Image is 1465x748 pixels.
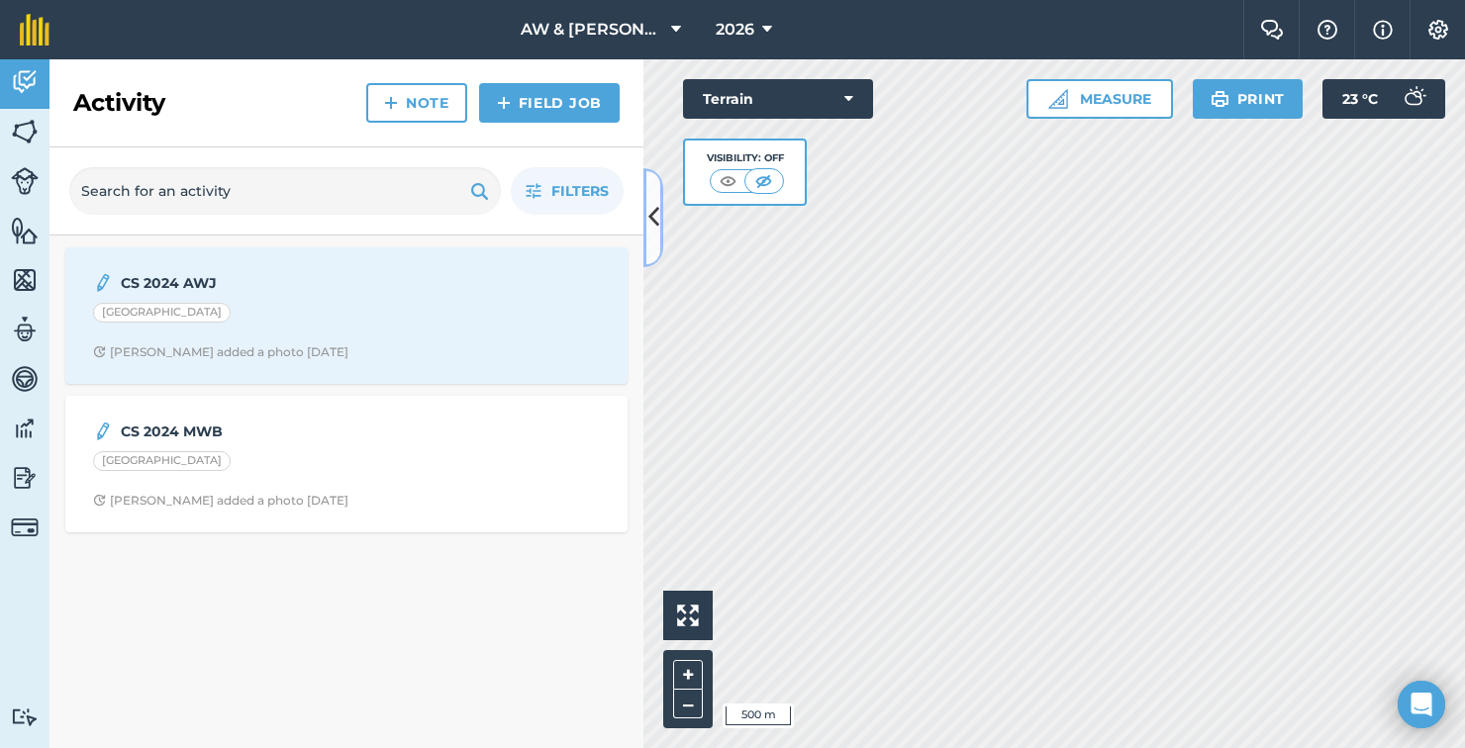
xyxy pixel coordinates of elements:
[11,414,39,443] img: svg+xml;base64,PD94bWwgdmVyc2lvbj0iMS4wIiBlbmNvZGluZz0idXRmLTgiPz4KPCEtLSBHZW5lcmF0b3I6IEFkb2JlIE...
[11,463,39,493] img: svg+xml;base64,PD94bWwgdmVyc2lvbj0iMS4wIiBlbmNvZGluZz0idXRmLTgiPz4KPCEtLSBHZW5lcmF0b3I6IEFkb2JlIE...
[11,265,39,295] img: svg+xml;base64,PHN2ZyB4bWxucz0iaHR0cDovL3d3dy53My5vcmcvMjAwMC9zdmciIHdpZHRoPSI1NiIgaGVpZ2h0PSI2MC...
[93,493,348,509] div: [PERSON_NAME] added a photo [DATE]
[497,91,511,115] img: svg+xml;base64,PHN2ZyB4bWxucz0iaHR0cDovL3d3dy53My5vcmcvMjAwMC9zdmciIHdpZHRoPSIxNCIgaGVpZ2h0PSIyNC...
[121,421,435,442] strong: CS 2024 MWB
[11,216,39,245] img: svg+xml;base64,PHN2ZyB4bWxucz0iaHR0cDovL3d3dy53My5vcmcvMjAwMC9zdmciIHdpZHRoPSI1NiIgaGVpZ2h0PSI2MC...
[1316,20,1339,40] img: A question mark icon
[93,344,348,360] div: [PERSON_NAME] added a photo [DATE]
[69,167,501,215] input: Search for an activity
[677,605,699,626] img: Four arrows, one pointing top left, one top right, one bottom right and the last bottom left
[673,660,703,690] button: +
[1394,79,1433,119] img: svg+xml;base64,PD94bWwgdmVyc2lvbj0iMS4wIiBlbmNvZGluZz0idXRmLTgiPz4KPCEtLSBHZW5lcmF0b3I6IEFkb2JlIE...
[511,167,624,215] button: Filters
[11,707,39,726] img: svg+xml;base64,PD94bWwgdmVyc2lvbj0iMS4wIiBlbmNvZGluZz0idXRmLTgiPz4KPCEtLSBHZW5lcmF0b3I6IEFkb2JlIE...
[1193,79,1304,119] button: Print
[11,117,39,146] img: svg+xml;base64,PHN2ZyB4bWxucz0iaHR0cDovL3d3dy53My5vcmcvMjAwMC9zdmciIHdpZHRoPSI1NiIgaGVpZ2h0PSI2MC...
[77,408,616,520] a: CS 2024 MWB[GEOGRAPHIC_DATA]Clock with arrow pointing clockwise[PERSON_NAME] added a photo [DATE]
[716,18,754,42] span: 2026
[11,514,39,541] img: svg+xml;base64,PD94bWwgdmVyc2lvbj0iMS4wIiBlbmNvZGluZz0idXRmLTgiPz4KPCEtLSBHZW5lcmF0b3I6IEFkb2JlIE...
[93,494,106,507] img: Clock with arrow pointing clockwise
[673,690,703,718] button: –
[77,259,616,372] a: CS 2024 AWJ[GEOGRAPHIC_DATA]Clock with arrow pointing clockwise[PERSON_NAME] added a photo [DATE]
[73,87,165,119] h2: Activity
[384,91,398,115] img: svg+xml;base64,PHN2ZyB4bWxucz0iaHR0cDovL3d3dy53My5vcmcvMjAwMC9zdmciIHdpZHRoPSIxNCIgaGVpZ2h0PSIyNC...
[683,79,873,119] button: Terrain
[93,345,106,358] img: Clock with arrow pointing clockwise
[93,271,113,295] img: svg+xml;base64,PD94bWwgdmVyc2lvbj0iMS4wIiBlbmNvZGluZz0idXRmLTgiPz4KPCEtLSBHZW5lcmF0b3I6IEFkb2JlIE...
[11,167,39,195] img: svg+xml;base64,PD94bWwgdmVyc2lvbj0iMS4wIiBlbmNvZGluZz0idXRmLTgiPz4KPCEtLSBHZW5lcmF0b3I6IEFkb2JlIE...
[11,315,39,344] img: svg+xml;base64,PD94bWwgdmVyc2lvbj0iMS4wIiBlbmNvZGluZz0idXRmLTgiPz4KPCEtLSBHZW5lcmF0b3I6IEFkb2JlIE...
[93,420,113,443] img: svg+xml;base64,PD94bWwgdmVyc2lvbj0iMS4wIiBlbmNvZGluZz0idXRmLTgiPz4KPCEtLSBHZW5lcmF0b3I6IEFkb2JlIE...
[1211,87,1229,111] img: svg+xml;base64,PHN2ZyB4bWxucz0iaHR0cDovL3d3dy53My5vcmcvMjAwMC9zdmciIHdpZHRoPSIxOSIgaGVpZ2h0PSIyNC...
[93,451,231,471] div: [GEOGRAPHIC_DATA]
[1426,20,1450,40] img: A cog icon
[11,67,39,97] img: svg+xml;base64,PD94bWwgdmVyc2lvbj0iMS4wIiBlbmNvZGluZz0idXRmLTgiPz4KPCEtLSBHZW5lcmF0b3I6IEFkb2JlIE...
[551,180,609,202] span: Filters
[11,364,39,394] img: svg+xml;base64,PD94bWwgdmVyc2lvbj0iMS4wIiBlbmNvZGluZz0idXRmLTgiPz4KPCEtLSBHZW5lcmF0b3I6IEFkb2JlIE...
[1048,89,1068,109] img: Ruler icon
[1342,79,1378,119] span: 23 ° C
[1260,20,1284,40] img: Two speech bubbles overlapping with the left bubble in the forefront
[1373,18,1393,42] img: svg+xml;base64,PHN2ZyB4bWxucz0iaHR0cDovL3d3dy53My5vcmcvMjAwMC9zdmciIHdpZHRoPSIxNyIgaGVpZ2h0PSIxNy...
[1026,79,1173,119] button: Measure
[716,171,740,191] img: svg+xml;base64,PHN2ZyB4bWxucz0iaHR0cDovL3d3dy53My5vcmcvMjAwMC9zdmciIHdpZHRoPSI1MCIgaGVpZ2h0PSI0MC...
[470,179,489,203] img: svg+xml;base64,PHN2ZyB4bWxucz0iaHR0cDovL3d3dy53My5vcmcvMjAwMC9zdmciIHdpZHRoPSIxOSIgaGVpZ2h0PSIyNC...
[93,303,231,323] div: [GEOGRAPHIC_DATA]
[751,171,776,191] img: svg+xml;base64,PHN2ZyB4bWxucz0iaHR0cDovL3d3dy53My5vcmcvMjAwMC9zdmciIHdpZHRoPSI1MCIgaGVpZ2h0PSI0MC...
[121,272,435,294] strong: CS 2024 AWJ
[521,18,663,42] span: AW & [PERSON_NAME] & Son
[366,83,467,123] a: Note
[479,83,620,123] a: Field Job
[1322,79,1445,119] button: 23 °C
[20,14,49,46] img: fieldmargin Logo
[1398,681,1445,728] div: Open Intercom Messenger
[707,150,784,166] div: Visibility: Off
